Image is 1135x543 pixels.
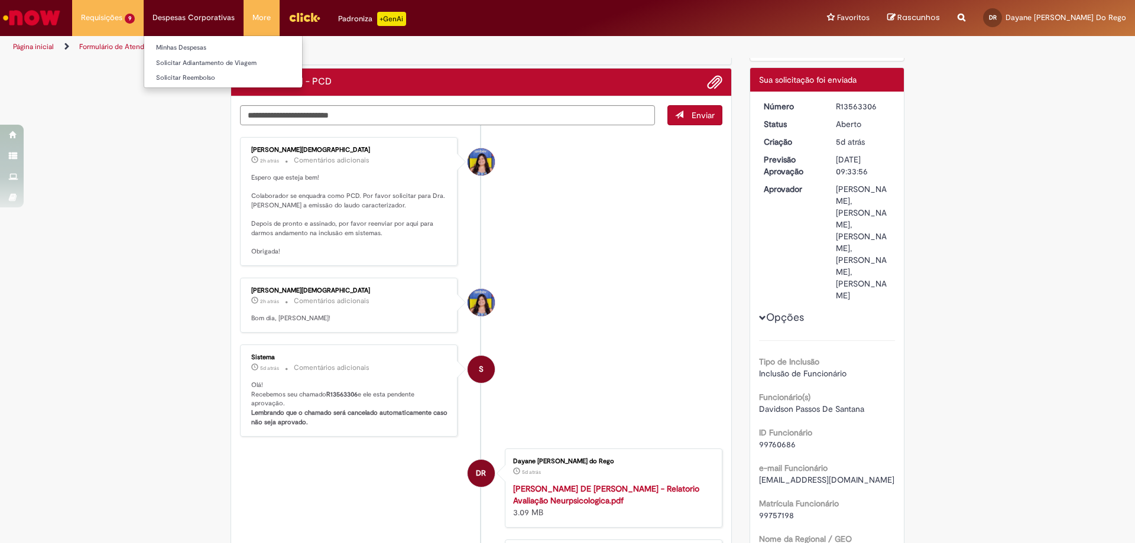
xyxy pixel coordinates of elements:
b: R13563306 [326,390,358,399]
time: 24/09/2025 14:31:51 [522,469,541,476]
div: 3.09 MB [513,483,710,518]
b: Lembrando que o chamado será cancelado automaticamente caso não seja aprovado. [251,408,449,427]
div: Aberto [836,118,891,130]
span: Davidson Passos De Santana [759,404,864,414]
a: Página inicial [13,42,54,51]
a: Solicitar Adiantamento de Viagem [144,57,302,70]
span: More [252,12,271,24]
ul: Trilhas de página [9,36,748,58]
div: Dayane Pedrosa Luis Barbosa do Rego [468,460,495,487]
dt: Número [755,100,828,112]
span: Enviar [692,110,715,121]
dt: Previsão Aprovação [755,154,828,177]
span: S [479,355,484,383]
div: [PERSON_NAME][DEMOGRAPHIC_DATA] [251,287,448,294]
span: 99760686 [759,439,796,450]
div: System [468,356,495,383]
span: 5d atrás [522,469,541,476]
textarea: Digite sua mensagem aqui... [240,105,655,125]
span: Dayane [PERSON_NAME] Do Rego [1006,12,1126,22]
time: 29/09/2025 12:16:26 [260,157,279,164]
span: Inclusão de Funcionário [759,368,847,379]
div: R13563306 [836,100,891,112]
p: +GenAi [377,12,406,26]
b: Tipo de Inclusão [759,356,819,367]
time: 24/09/2025 14:33:56 [836,136,865,147]
div: [PERSON_NAME][DEMOGRAPHIC_DATA] [251,147,448,154]
dt: Criação [755,136,828,148]
small: Comentários adicionais [294,155,369,165]
a: Rascunhos [887,12,940,24]
a: Minhas Despesas [144,41,302,54]
span: DR [476,459,486,487]
p: Bom dia, [PERSON_NAME]! [251,314,448,323]
b: ID Funcionário [759,427,812,438]
span: Sua solicitação foi enviada [759,74,857,85]
span: Favoritos [837,12,870,24]
div: Padroniza [338,12,406,26]
ul: Despesas Corporativas [144,35,303,88]
span: [EMAIL_ADDRESS][DOMAIN_NAME] [759,474,894,485]
span: Rascunhos [897,12,940,23]
button: Adicionar anexos [707,74,722,90]
img: ServiceNow [1,6,62,30]
time: 29/09/2025 12:14:42 [260,298,279,305]
div: Sistema [251,354,448,361]
p: Espero que esteja bem! Colaborador se enquadra como PCD. Por favor solicitar para Dra. [PERSON_NA... [251,173,448,256]
p: Olá! Recebemos seu chamado e ele esta pendente aprovação. [251,381,448,427]
b: Matrícula Funcionário [759,498,839,509]
span: 5d atrás [836,136,865,147]
div: Adriely Da Silva Evangelista [468,148,495,175]
small: Comentários adicionais [294,296,369,306]
div: Adriely Da Silva Evangelista [468,289,495,316]
span: DR [989,14,997,21]
span: 2h atrás [260,157,279,164]
a: [PERSON_NAME] DE [PERSON_NAME] - Relatorio Avaliação Neurpsicologica.pdf [513,483,699,506]
img: click_logo_yellow_360x200.png [288,8,320,26]
button: Enviar [667,105,722,125]
div: [PERSON_NAME], [PERSON_NAME], [PERSON_NAME], [PERSON_NAME], [PERSON_NAME] [836,183,891,301]
a: Formulário de Atendimento [79,42,167,51]
b: e-mail Funcionário [759,463,828,473]
time: 24/09/2025 14:34:08 [260,365,279,372]
dt: Status [755,118,828,130]
b: Funcionário(s) [759,392,810,402]
div: [DATE] 09:33:56 [836,154,891,177]
span: 5d atrás [260,365,279,372]
span: 2h atrás [260,298,279,305]
span: 9 [125,14,135,24]
dt: Aprovador [755,183,828,195]
a: Solicitar Reembolso [144,71,302,84]
small: Comentários adicionais [294,363,369,373]
span: 99757198 [759,510,794,521]
span: Despesas Corporativas [153,12,235,24]
div: Dayane [PERSON_NAME] do Rego [513,458,710,465]
div: 24/09/2025 14:33:56 [836,136,891,148]
span: Requisições [81,12,122,24]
